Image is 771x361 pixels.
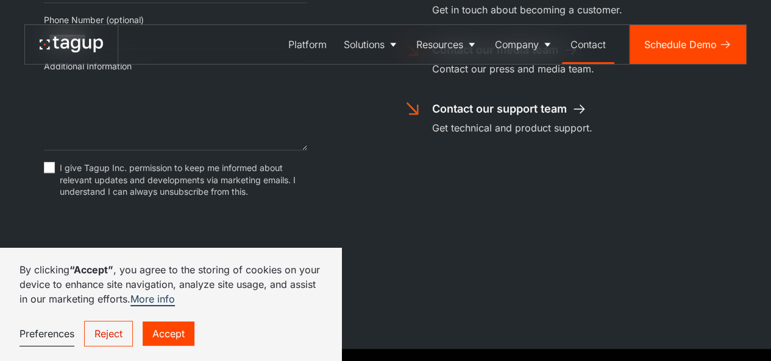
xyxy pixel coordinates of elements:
div: Contact our support team [432,101,567,117]
a: Company [486,25,562,64]
a: Solutions [335,25,408,64]
div: Company [495,37,539,52]
a: Resources [408,25,486,64]
a: Accept [143,321,194,346]
p: By clicking , you agree to the storing of cookies on your device to enhance site navigation, anal... [20,262,322,306]
div: Solutions [344,37,385,52]
a: Contact [562,25,614,64]
div: Additional Information [44,60,307,72]
div: Get technical and product support. [432,121,592,135]
div: Platform [288,37,327,52]
div: Resources [416,37,463,52]
div: Contact [570,37,606,52]
iframe: reCAPTCHA [44,214,229,261]
strong: “Accept” [69,264,113,276]
a: Schedule Demo [630,25,746,64]
a: Contact our support team [432,101,587,117]
a: Reject [84,321,133,346]
a: Preferences [20,321,74,346]
span: I give Tagup Inc. permission to keep me informed about relevant updates and developments via mark... [60,162,307,198]
div: Contact our press and media team. [432,61,594,76]
div: Schedule Demo [644,37,717,52]
a: Platform [280,25,335,64]
a: More info [130,293,175,306]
